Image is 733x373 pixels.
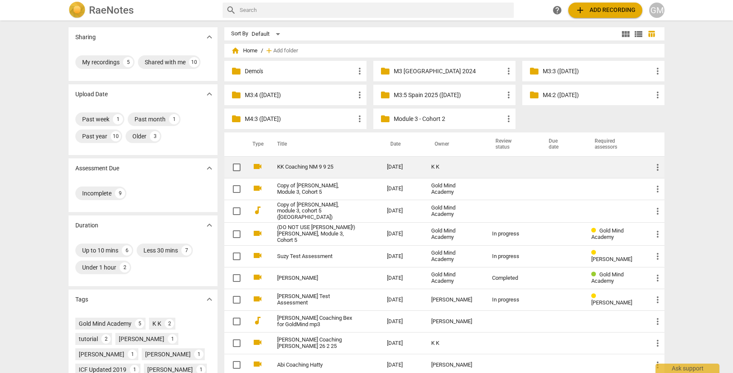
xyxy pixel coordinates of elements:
[591,256,632,262] span: [PERSON_NAME]
[75,295,88,304] p: Tags
[645,28,658,40] button: Table view
[245,115,355,123] p: M4:3 (7th July 2025)
[380,178,424,200] td: [DATE]
[252,337,263,347] span: videocam
[277,183,356,195] a: Copy of [PERSON_NAME], Module 3, Cohort 5
[145,350,191,359] div: [PERSON_NAME]
[119,335,164,343] div: [PERSON_NAME]
[653,162,663,172] span: more_vert
[394,67,504,76] p: M3 Spain 2024
[591,227,599,234] span: Review status: in progress
[252,294,263,304] span: videocam
[273,48,298,54] span: Add folder
[543,67,653,76] p: M3:3 (15th June 2025)
[252,359,263,369] span: videocam
[380,200,424,223] td: [DATE]
[277,362,356,368] a: Abi Coaching Hatty
[656,364,719,373] div: Ask support
[231,90,241,100] span: folder
[69,2,86,19] img: Logo
[538,132,584,156] th: Due date
[82,115,109,123] div: Past week
[550,3,565,18] a: Help
[82,246,118,255] div: Up to 10 mins
[653,251,663,261] span: more_vert
[355,66,365,76] span: more_vert
[277,293,356,306] a: [PERSON_NAME] Test Assessment
[485,132,539,156] th: Review status
[181,245,192,255] div: 7
[380,223,424,246] td: [DATE]
[653,90,663,100] span: more_vert
[492,253,532,260] div: In progress
[89,4,134,16] h2: RaeNotes
[380,311,424,333] td: [DATE]
[252,272,263,282] span: videocam
[431,183,478,195] div: Gold Mind Academy
[204,294,215,304] span: expand_more
[128,350,137,359] div: 1
[575,5,636,15] span: Add recording
[203,162,216,175] button: Show more
[380,267,424,289] td: [DATE]
[252,228,263,238] span: videocam
[231,31,248,37] div: Sort By
[252,161,263,172] span: videocam
[82,132,107,141] div: Past year
[252,205,263,215] span: audiotrack
[431,318,478,325] div: [PERSON_NAME]
[380,289,424,311] td: [DATE]
[619,28,632,40] button: Tile view
[204,163,215,173] span: expand_more
[277,315,356,328] a: [PERSON_NAME] Coaching Bex for GoldMind mp3
[261,48,263,54] span: /
[492,231,532,237] div: In progress
[431,164,478,170] div: K K
[245,67,355,76] p: Demo's
[431,362,478,368] div: [PERSON_NAME]
[492,275,532,281] div: Completed
[101,334,111,344] div: 2
[240,3,510,17] input: Search
[75,221,98,230] p: Duration
[252,183,263,193] span: videocam
[252,316,263,326] span: audiotrack
[355,90,365,100] span: more_vert
[653,184,663,194] span: more_vert
[79,319,132,328] div: Gold Mind Academy
[189,57,199,67] div: 10
[591,293,599,299] span: Review status: in progress
[529,90,539,100] span: folder
[431,340,478,347] div: K K
[575,5,585,15] span: add
[265,46,273,55] span: add
[431,272,478,284] div: Gold Mind Academy
[204,220,215,230] span: expand_more
[653,295,663,305] span: more_vert
[431,250,478,263] div: Gold Mind Academy
[591,250,599,256] span: Review status: in progress
[267,132,380,156] th: Title
[204,32,215,42] span: expand_more
[591,299,632,306] span: [PERSON_NAME]
[431,205,478,218] div: Gold Mind Academy
[150,131,160,141] div: 3
[653,206,663,216] span: more_vert
[203,219,216,232] button: Show more
[69,2,216,19] a: LogoRaeNotes
[245,91,355,100] p: M3:4 (22nd Sept '25)
[277,275,356,281] a: [PERSON_NAME]
[380,246,424,267] td: [DATE]
[424,132,485,156] th: Owner
[591,271,624,284] span: Gold Mind Academy
[123,57,133,67] div: 5
[653,338,663,348] span: more_vert
[380,90,390,100] span: folder
[75,164,119,173] p: Assessment Due
[431,228,478,241] div: Gold Mind Academy
[82,58,120,66] div: My recordings
[231,114,241,124] span: folder
[591,271,599,278] span: Review status: completed
[632,28,645,40] button: List view
[380,156,424,178] td: [DATE]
